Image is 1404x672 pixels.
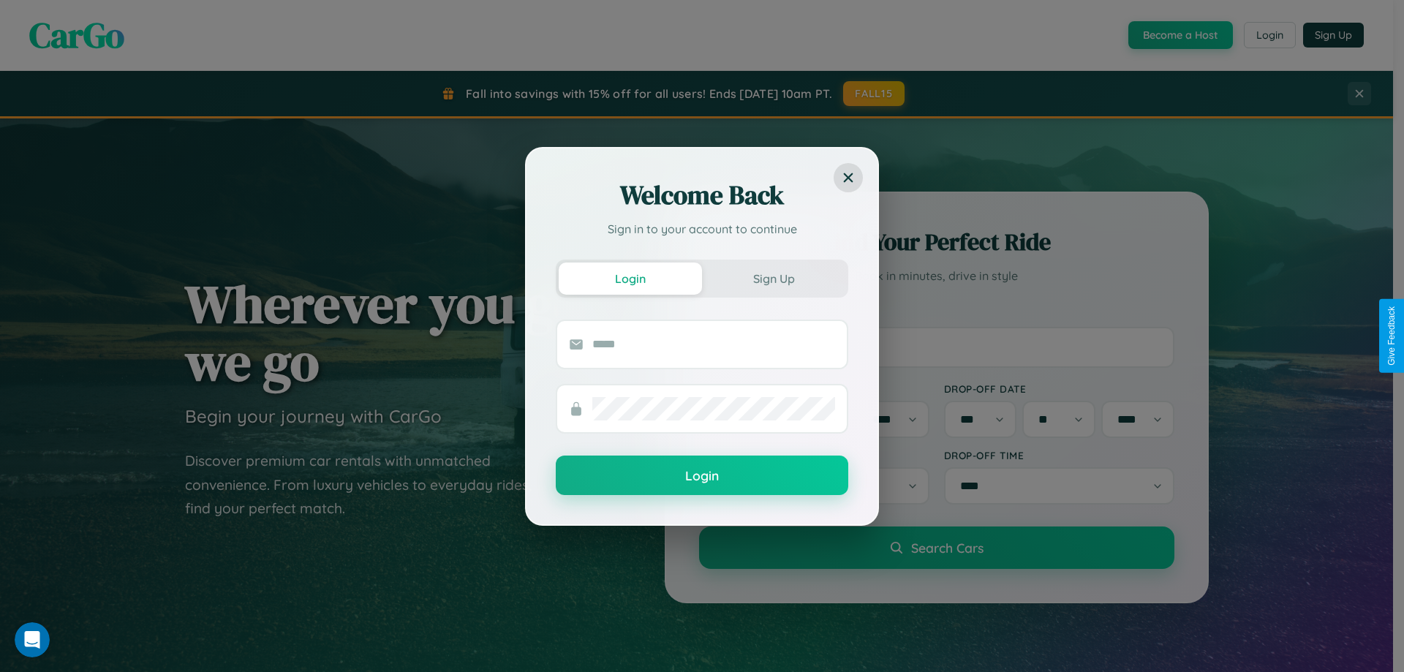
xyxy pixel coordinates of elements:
[556,178,848,213] h2: Welcome Back
[556,220,848,238] p: Sign in to your account to continue
[559,263,702,295] button: Login
[1386,306,1397,366] div: Give Feedback
[702,263,845,295] button: Sign Up
[15,622,50,657] iframe: Intercom live chat
[556,456,848,495] button: Login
